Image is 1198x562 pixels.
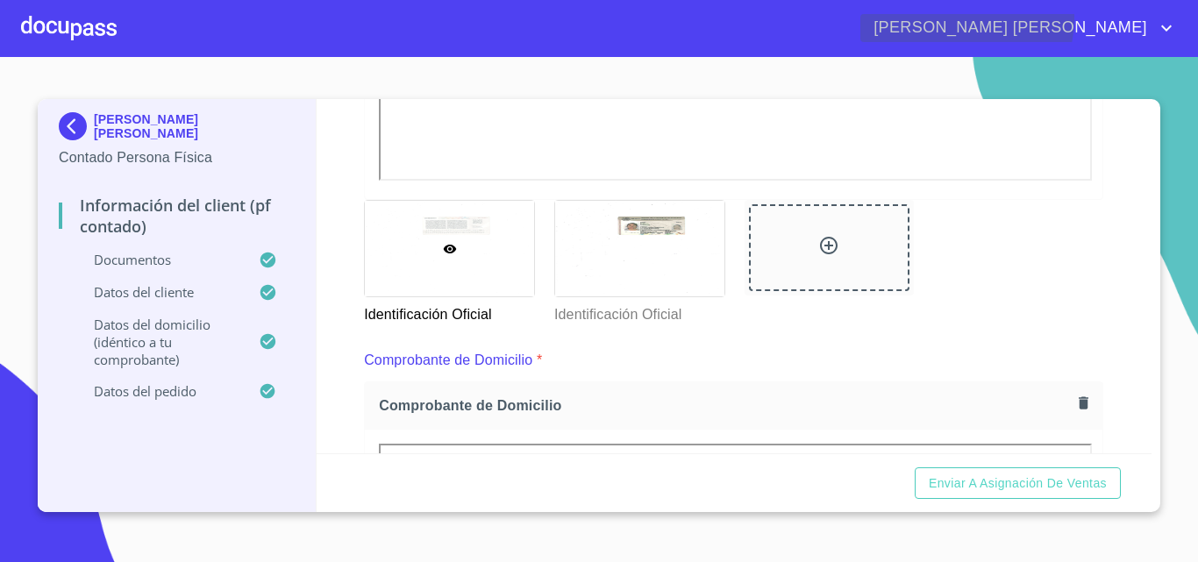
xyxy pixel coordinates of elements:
[364,350,532,371] p: Comprobante de Domicilio
[915,467,1121,500] button: Enviar a Asignación de Ventas
[59,251,259,268] p: Documentos
[59,112,295,147] div: [PERSON_NAME] [PERSON_NAME]
[59,112,94,140] img: Docupass spot blue
[59,195,295,237] p: Información del Client (PF contado)
[860,14,1156,42] span: [PERSON_NAME] [PERSON_NAME]
[59,147,295,168] p: Contado Persona Física
[379,396,1072,415] span: Comprobante de Domicilio
[860,14,1177,42] button: account of current user
[554,297,724,325] p: Identificación Oficial
[94,112,295,140] p: [PERSON_NAME] [PERSON_NAME]
[59,283,259,301] p: Datos del cliente
[929,473,1107,494] span: Enviar a Asignación de Ventas
[59,382,259,400] p: Datos del pedido
[364,297,533,325] p: Identificación Oficial
[59,316,259,368] p: Datos del domicilio (idéntico a tu comprobante)
[555,201,724,296] img: Identificación Oficial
